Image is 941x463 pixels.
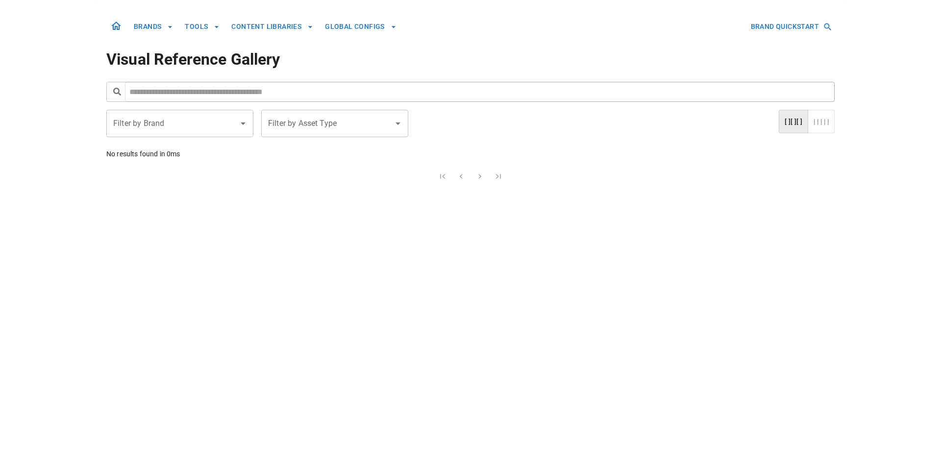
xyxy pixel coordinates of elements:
[227,18,317,36] button: CONTENT LIBRARIES
[181,18,223,36] button: TOOLS
[321,18,400,36] button: GLOBAL CONFIGS
[236,117,250,130] button: Open
[391,117,405,130] button: Open
[106,48,835,71] h1: Visual Reference Gallery
[433,169,508,184] nav: pagination navigation
[130,18,177,36] button: BRANDS
[779,110,835,134] div: layout toggle
[779,110,809,134] button: card layout
[808,110,835,134] button: masonry layout
[747,18,835,36] button: BRAND QUICKSTART
[106,150,180,158] span: No results found in 0ms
